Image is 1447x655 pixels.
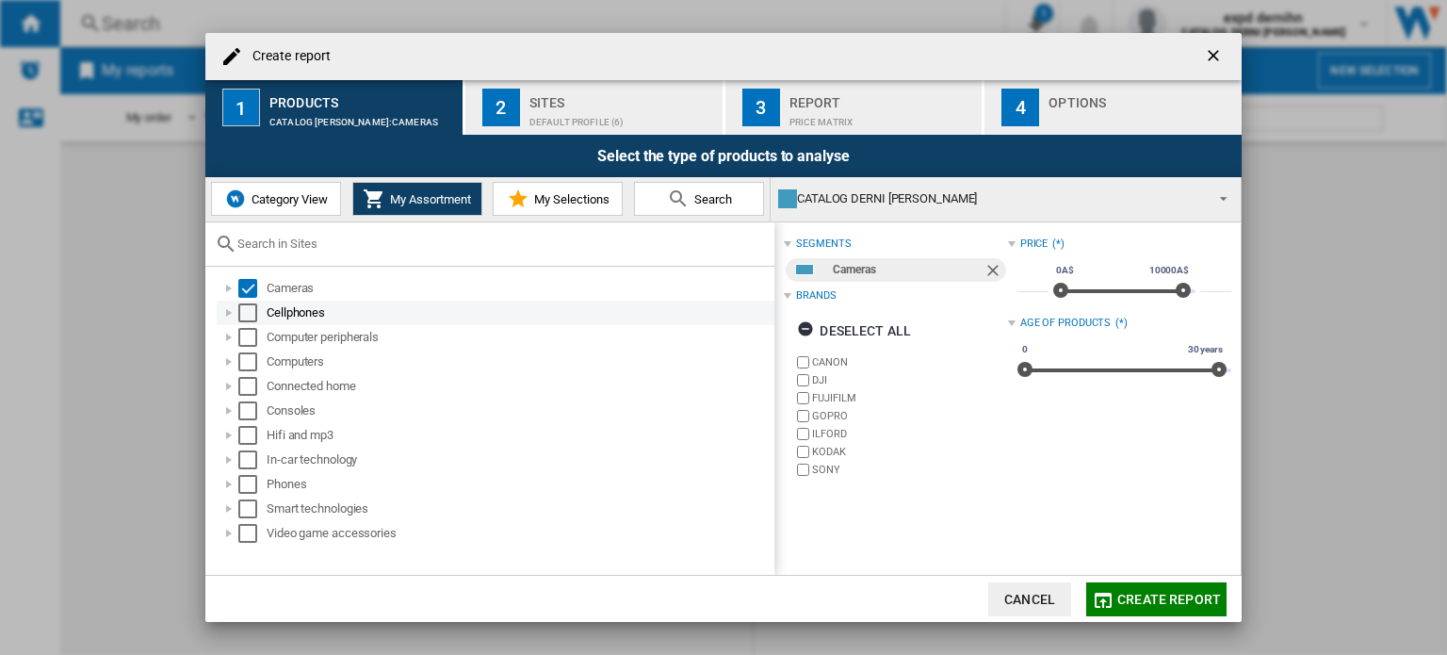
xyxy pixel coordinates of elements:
button: Deselect all [791,314,917,348]
span: Create report [1117,592,1221,607]
div: Cameras [267,279,772,298]
div: Brands [796,288,836,303]
div: Cameras [833,258,983,282]
md-dialog: Create report ... [205,33,1242,623]
div: Consoles [267,401,772,420]
ng-md-icon: getI18NText('BUTTONS.CLOSE_DIALOG') [1204,46,1227,69]
span: My Selections [529,192,610,206]
md-checkbox: Select [238,279,267,298]
div: Smart technologies [267,499,772,518]
button: 3 Report Price Matrix [725,80,984,135]
div: Products [269,88,455,107]
input: brand.name [797,446,809,458]
input: brand.name [797,392,809,404]
div: Cellphones [267,303,772,322]
input: Search in Sites [237,237,765,251]
div: 2 [482,89,520,126]
span: 0 [1019,342,1031,357]
span: My Assortment [385,192,471,206]
div: Deselect all [797,314,911,348]
div: Phones [267,475,772,494]
md-checkbox: Select [238,328,267,347]
label: DJI [812,373,1007,387]
span: Search [690,192,732,206]
div: Sites [529,88,715,107]
button: Category View [211,182,341,216]
button: Create report [1086,582,1227,616]
div: In-car technology [267,450,772,469]
label: FUJIFILM [812,391,1007,405]
button: 2 Sites Default profile (6) [465,80,724,135]
div: Options [1049,88,1234,107]
md-checkbox: Select [238,524,267,543]
button: Cancel [988,582,1071,616]
md-checkbox: Select [238,426,267,445]
button: My Selections [493,182,623,216]
md-checkbox: Select [238,499,267,518]
md-checkbox: Select [238,303,267,322]
div: 3 [742,89,780,126]
div: Hifi and mp3 [267,426,772,445]
md-checkbox: Select [238,450,267,469]
div: Computers [267,352,772,371]
div: Computer peripherals [267,328,772,347]
div: Video game accessories [267,524,772,543]
input: brand.name [797,356,809,368]
md-checkbox: Select [238,377,267,396]
md-checkbox: Select [238,475,267,494]
button: 4 Options [984,80,1242,135]
span: 30 years [1185,342,1226,357]
h4: Create report [243,47,331,66]
md-checkbox: Select [238,352,267,371]
div: Price Matrix [789,107,975,127]
button: My Assortment [352,182,482,216]
label: SONY [812,463,1007,477]
input: brand.name [797,464,809,476]
span: 10000A$ [1146,263,1192,278]
md-checkbox: Select [238,401,267,420]
input: brand.name [797,374,809,386]
div: CATALOG [PERSON_NAME]:Cameras [269,107,455,127]
button: getI18NText('BUTTONS.CLOSE_DIALOG') [1196,38,1234,75]
div: Select the type of products to analyse [205,135,1242,177]
input: brand.name [797,410,809,422]
div: Age of products [1020,316,1112,331]
input: brand.name [797,428,809,440]
label: KODAK [812,445,1007,459]
img: wiser-icon-blue.png [224,188,247,210]
div: Price [1020,237,1049,252]
button: 1 Products CATALOG [PERSON_NAME]:Cameras [205,80,464,135]
div: 1 [222,89,260,126]
ng-md-icon: Remove [984,261,1006,284]
div: Connected home [267,377,772,396]
label: GOPRO [812,409,1007,423]
div: Default profile (6) [529,107,715,127]
button: Search [634,182,764,216]
div: CATALOG DERNI [PERSON_NAME] [778,186,1203,212]
div: 4 [1001,89,1039,126]
span: Category View [247,192,328,206]
div: segments [796,237,851,252]
span: 0A$ [1053,263,1077,278]
label: ILFORD [812,427,1007,441]
div: Report [789,88,975,107]
label: CANON [812,355,1007,369]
